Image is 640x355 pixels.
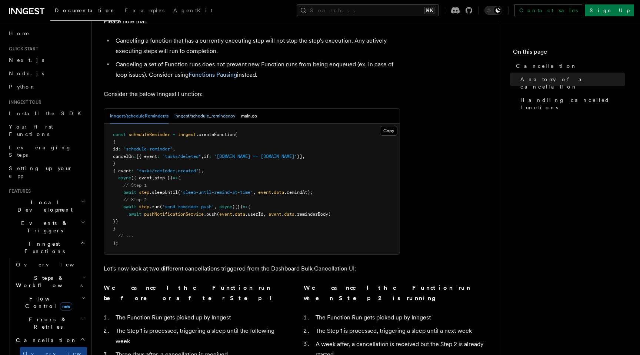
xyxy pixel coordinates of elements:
li: The Step 1 is processed, triggering a sleep until the following week [113,326,286,346]
span: if [204,154,209,159]
a: Contact sales [514,4,582,16]
p: Consider the below Inngest Function: [104,89,400,99]
a: Examples [120,2,169,20]
span: .run [149,204,160,209]
strong: We cancel the Function run before or after Step 1 [104,284,272,302]
span: . [281,212,284,217]
span: } [113,226,116,231]
button: main.go [241,109,257,124]
span: Quick start [6,46,38,52]
span: "schedule-reminder" [123,146,173,152]
span: { [113,139,116,145]
h4: On this page [513,47,625,59]
span: { event [113,168,131,173]
span: const [113,132,126,137]
span: Overview [16,262,92,268]
span: , [201,154,204,159]
span: Next.js [9,57,44,63]
span: Local Development [6,199,81,213]
span: Home [9,30,30,37]
button: Cancellation [13,334,87,347]
span: .createFunction [196,132,235,137]
a: Setting up your app [6,162,87,182]
button: Copy [380,126,397,136]
span: , [253,190,256,195]
span: { [178,175,180,180]
li: Cancelling a function that has a currently executing step will not stop the step's execution. Any... [113,36,400,56]
span: .push [204,212,217,217]
span: .userId [245,212,263,217]
span: ( [217,212,219,217]
button: Events & Triggers [6,216,87,237]
span: ( [178,190,180,195]
span: Python [9,84,36,90]
span: Node.js [9,70,44,76]
span: event [219,212,232,217]
span: , [152,175,154,180]
span: Cancellation [13,336,77,344]
span: Your first Functions [9,124,53,137]
span: // ... [118,233,134,238]
span: id [113,146,118,152]
span: step }) [154,175,173,180]
span: } [199,168,201,173]
span: Handling cancelled functions [520,96,625,111]
button: Inngest Functions [6,237,87,258]
a: Functions Pausing [189,71,237,78]
span: ( [235,132,237,137]
span: Documentation [55,7,116,13]
span: . [271,190,274,195]
span: . [232,212,235,217]
li: Canceling a set of Function runs does not prevent new Function runs from being enqueued (ex, in c... [113,59,400,80]
span: pushNotificationService [144,212,204,217]
a: Your first Functions [6,120,87,141]
span: "[DOMAIN_NAME] == [DOMAIN_NAME]" [214,154,297,159]
span: , [302,154,305,159]
span: await [123,190,136,195]
span: scheduleReminder [129,132,170,137]
kbd: ⌘K [424,7,434,14]
span: Steps & Workflows [13,274,83,289]
a: Install the SDK [6,107,87,120]
a: Home [6,27,87,40]
a: Documentation [50,2,120,21]
span: Anatomy of a cancellation [520,76,625,90]
span: data [235,212,245,217]
span: .sleepUntil [149,190,178,195]
span: => [243,204,248,209]
span: Features [6,188,31,194]
span: : [209,154,211,159]
span: "tasks/deleted" [162,154,201,159]
span: data [284,212,294,217]
li: The Function Run gets picked up by Inngest [113,312,286,323]
span: event [258,190,271,195]
li: The Step 1 is processed, triggering a sleep until a next week [313,326,486,336]
span: { [248,204,250,209]
button: Local Development [6,196,87,216]
span: .remindAt); [284,190,313,195]
a: Sign Up [585,4,634,16]
span: await [129,212,141,217]
button: Errors & Retries [13,313,87,334]
a: Node.js [6,67,87,80]
span: new [60,302,72,311]
a: Next.js [6,53,87,67]
span: AgentKit [173,7,213,13]
a: Handling cancelled functions [517,93,625,114]
span: , [201,168,204,173]
span: : [118,146,121,152]
span: Flow Control [13,295,81,310]
span: = [173,132,175,137]
span: event [269,212,281,217]
a: Overview [13,258,87,271]
button: inngest/schedule_reminder.py [174,109,235,124]
span: ({ event [131,175,152,180]
p: Let's now look at two different cancellations triggered from the Dashboard Bulk Cancellation UI: [104,263,400,274]
span: Errors & Retries [13,316,80,331]
span: Setting up your app [9,165,73,179]
span: Events & Triggers [6,219,81,234]
span: : [157,154,160,159]
span: .reminderBody) [294,212,331,217]
span: ( [160,204,162,209]
span: "tasks/reminder.created" [136,168,199,173]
